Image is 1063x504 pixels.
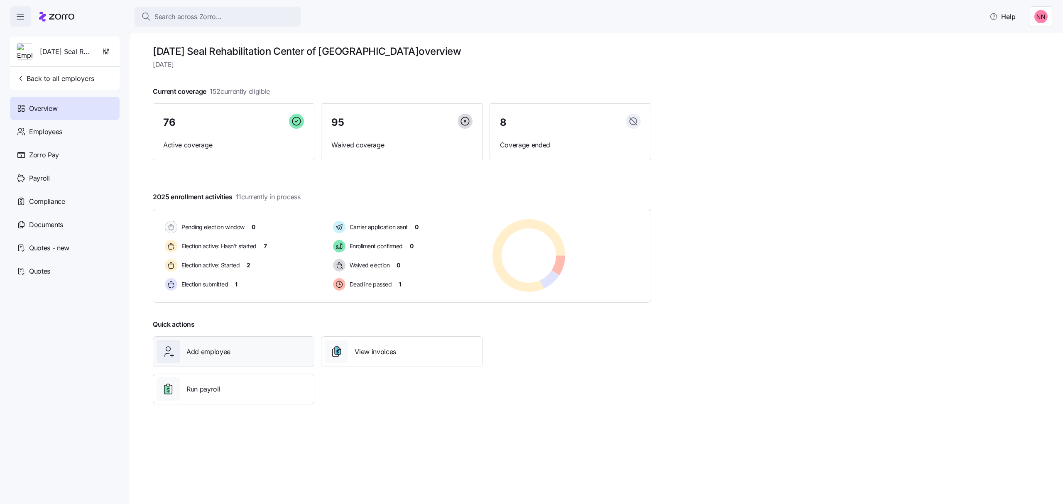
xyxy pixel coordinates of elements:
[29,150,59,160] span: Zorro Pay
[154,12,222,22] span: Search across Zorro...
[10,259,120,283] a: Quotes
[10,190,120,213] a: Compliance
[29,196,65,207] span: Compliance
[10,236,120,259] a: Quotes - new
[247,261,250,269] span: 2
[29,243,69,253] span: Quotes - new
[163,117,175,127] span: 76
[17,73,94,83] span: Back to all employers
[10,120,120,143] a: Employees
[186,347,230,357] span: Add employee
[153,45,651,58] h1: [DATE] Seal Rehabilitation Center of [GEOGRAPHIC_DATA] overview
[40,46,92,57] span: [DATE] Seal Rehabilitation Center of [GEOGRAPHIC_DATA]
[415,223,419,231] span: 0
[331,140,472,150] span: Waived coverage
[347,242,403,250] span: Enrollment confirmed
[10,143,120,166] a: Zorro Pay
[29,173,50,183] span: Payroll
[29,127,62,137] span: Employees
[1034,10,1048,23] img: 37cb906d10cb440dd1cb011682786431
[264,242,267,250] span: 7
[399,280,401,289] span: 1
[17,44,33,60] img: Employer logo
[153,86,270,97] span: Current coverage
[179,261,240,269] span: Election active: Started
[983,8,1022,25] button: Help
[397,261,400,269] span: 0
[500,140,641,150] span: Coverage ended
[163,140,304,150] span: Active coverage
[13,70,98,87] button: Back to all employers
[347,223,408,231] span: Carrier application sent
[990,12,1016,22] span: Help
[179,223,245,231] span: Pending election window
[355,347,396,357] span: View invoices
[500,117,507,127] span: 8
[236,192,301,202] span: 11 currently in process
[29,266,50,276] span: Quotes
[186,384,220,394] span: Run payroll
[10,213,120,236] a: Documents
[153,192,301,202] span: 2025 enrollment activities
[153,59,651,70] span: [DATE]
[179,242,257,250] span: Election active: Hasn't started
[10,166,120,190] a: Payroll
[135,7,301,27] button: Search across Zorro...
[235,280,238,289] span: 1
[347,280,392,289] span: Deadline passed
[252,223,255,231] span: 0
[10,97,120,120] a: Overview
[347,261,390,269] span: Waived election
[331,117,344,127] span: 95
[153,319,195,330] span: Quick actions
[29,103,57,114] span: Overview
[29,220,63,230] span: Documents
[410,242,414,250] span: 0
[179,280,228,289] span: Election submitted
[210,86,270,97] span: 152 currently eligible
